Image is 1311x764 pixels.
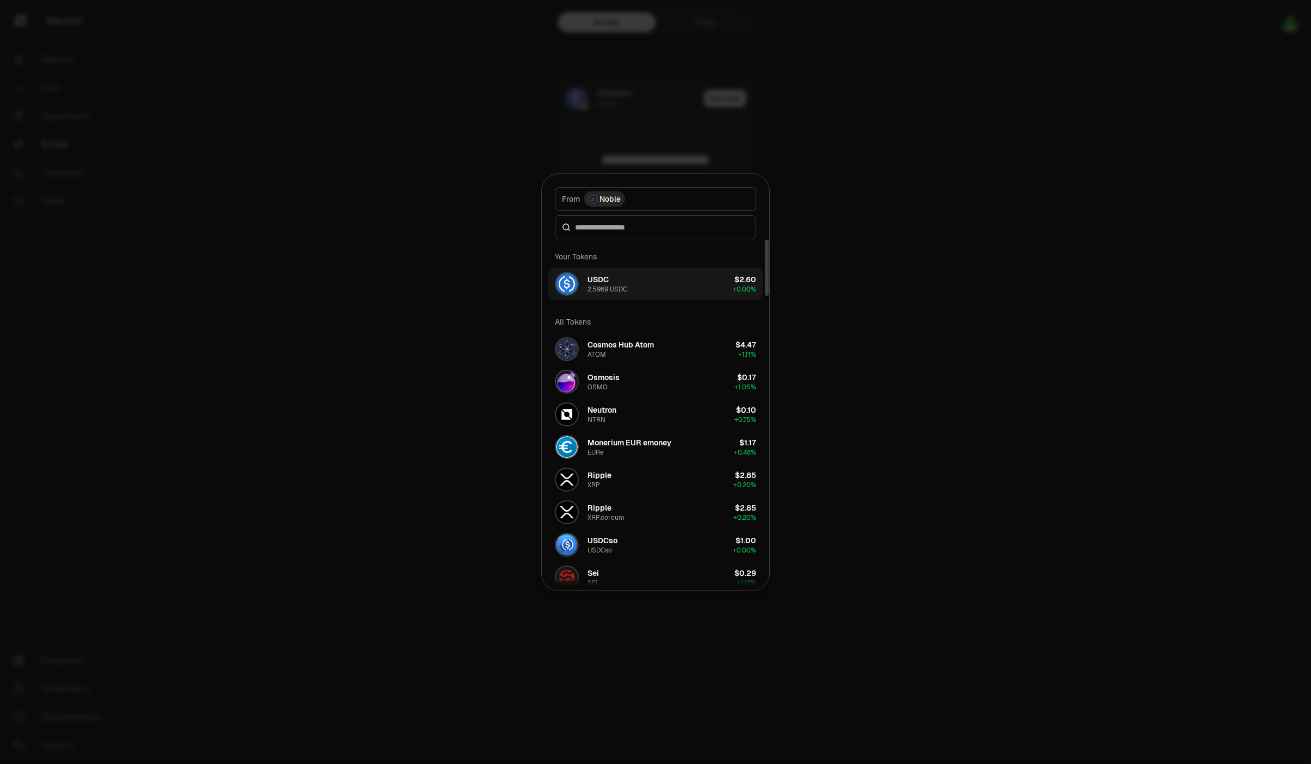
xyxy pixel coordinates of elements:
div: $0.29 [734,568,756,579]
span: + 1.11% [738,350,756,359]
div: $4.47 [735,339,756,350]
div: OSMO [588,383,608,392]
img: EURe Logo [556,436,578,458]
div: Neutron [588,405,616,415]
button: EURe LogoMonerium EUR emoneyEURe$1.17+0.46% [548,431,763,463]
div: NTRN [588,415,605,424]
span: + 1.05% [734,383,756,392]
img: Noble Logo [590,196,596,202]
span: + 0.46% [734,448,756,457]
div: Sei [588,568,599,579]
div: Cosmos Hub Atom [588,339,654,350]
span: + 0.00% [733,546,756,555]
div: $1.17 [739,437,756,448]
div: USDCso [588,535,617,546]
img: OSMO Logo [556,371,578,393]
div: USDC [588,274,609,285]
button: ATOM LogoCosmos Hub AtomATOM$4.47+1.11% [548,333,763,365]
div: Ripple [588,470,611,481]
div: $0.10 [736,405,756,415]
img: USDC Logo [556,273,578,295]
div: $0.17 [737,372,756,383]
div: XRP.coreum [588,513,624,522]
button: SEI LogoSeiSEI$0.29+1.12% [548,561,763,594]
div: $2.60 [734,274,756,285]
img: USDCso Logo [556,534,578,556]
div: Monerium EUR emoney [588,437,671,448]
button: USDC LogoUSDC2.5969 USDC$2.60+0.00% [548,268,763,300]
span: Noble [599,194,621,204]
div: XRP [588,481,600,489]
div: USDCso [588,546,612,555]
div: All Tokens [548,311,763,333]
div: SEI [588,579,597,587]
img: NTRN Logo [556,403,578,425]
button: NTRN LogoNeutronNTRN$0.10+0.75% [548,398,763,431]
img: SEI Logo [556,567,578,588]
button: USDCso LogoUSDCsoUSDCso$1.00+0.00% [548,529,763,561]
button: OSMO LogoOsmosisOSMO$0.17+1.05% [548,365,763,398]
img: XRP Logo [556,469,578,490]
span: + 0.20% [733,481,756,489]
div: Ripple [588,502,611,513]
span: + 0.20% [733,513,756,522]
div: $2.85 [735,502,756,513]
div: 2.5969 USDC [588,285,627,294]
span: + 0.75% [734,415,756,424]
span: From [562,194,580,204]
button: FromNoble LogoNoble [555,187,756,211]
button: XRP LogoRippleXRP$2.85+0.20% [548,463,763,496]
div: $1.00 [735,535,756,546]
span: + 0.00% [733,285,756,294]
img: XRP.coreum Logo [556,501,578,523]
div: Your Tokens [548,246,763,268]
span: + 1.12% [737,579,756,587]
div: EURe [588,448,604,457]
button: XRP.coreum LogoRippleXRP.coreum$2.85+0.20% [548,496,763,529]
div: Osmosis [588,372,620,383]
div: ATOM [588,350,606,359]
div: $2.85 [735,470,756,481]
img: ATOM Logo [556,338,578,360]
